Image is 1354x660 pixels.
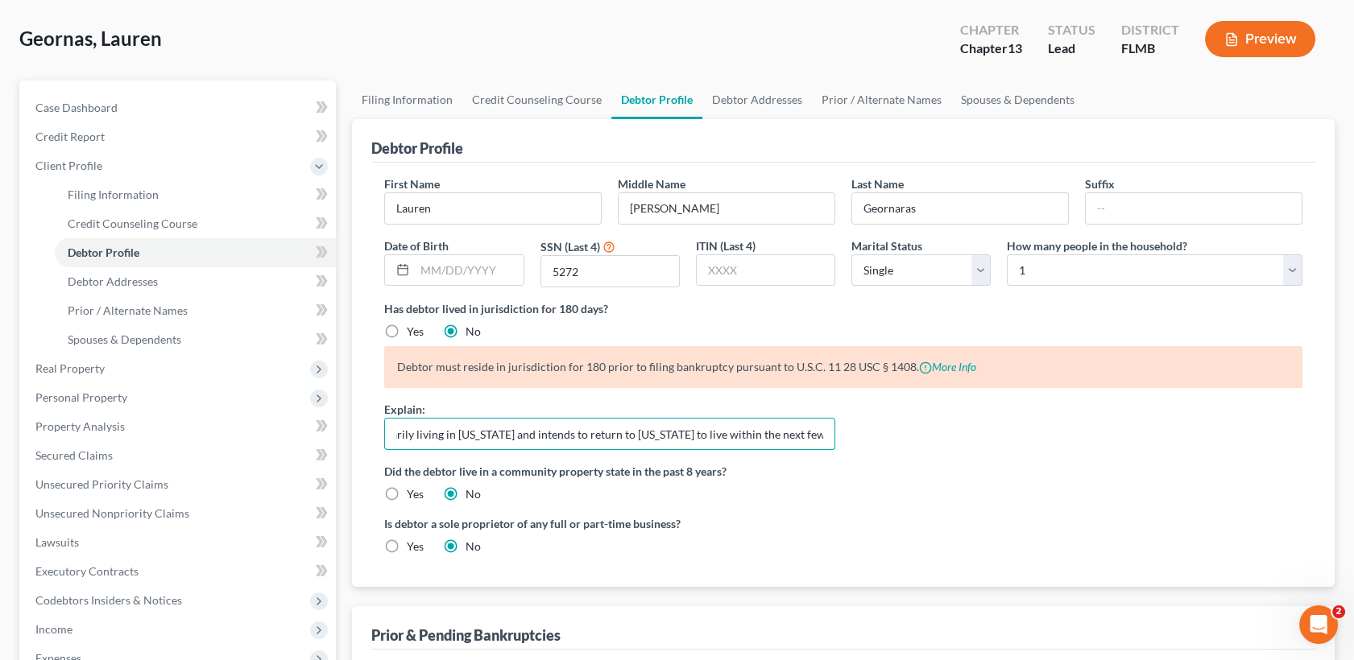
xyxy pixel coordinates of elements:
label: SSN (Last 4) [540,238,600,255]
label: Yes [407,486,424,502]
a: Case Dashboard [23,93,336,122]
label: Yes [407,324,424,340]
label: No [466,538,481,555]
input: Explain... [385,419,834,449]
div: Chapter [960,21,1022,39]
label: Suffix [1085,175,1115,192]
a: Filing Information [352,80,462,119]
div: Lead [1048,39,1095,58]
label: ITIN (Last 4) [696,237,756,254]
a: More Info [919,360,976,373]
a: Property Analysis [23,412,336,441]
input: -- [385,193,601,224]
label: Explain: [384,401,425,418]
a: Unsecured Nonpriority Claims [23,499,336,528]
a: Credit Counseling Course [462,80,611,119]
label: Date of Birth [384,237,449,254]
span: Spouses & Dependents [68,332,181,346]
span: Lawsuits [35,535,79,549]
label: Has debtor lived in jurisdiction for 180 days? [384,300,1302,317]
span: Codebtors Insiders & Notices [35,593,182,607]
input: -- [852,193,1068,224]
a: Spouses & Dependents [55,325,336,354]
label: No [466,324,481,340]
label: Last Name [851,175,904,192]
label: First Name [384,175,440,192]
span: Unsecured Priority Claims [35,477,168,491]
span: Debtor Profile [68,245,139,259]
a: Credit Counseling Course [55,209,336,238]
a: Debtor Addresses [702,80,812,119]
span: Filing Information [68,188,159,201]
label: Did the debtor live in a community property state in the past 8 years? [384,463,1302,480]
span: Prior / Alternate Names [68,303,188,317]
a: Secured Claims [23,441,336,470]
span: Real Property [35,361,105,375]
div: Debtor Profile [371,138,463,158]
a: Credit Report [23,122,336,151]
label: Is debtor a sole proprietor of any full or part-time business? [384,515,835,532]
span: Executory Contracts [35,564,139,578]
span: Property Analysis [35,419,125,433]
a: Spouses & Dependents [951,80,1084,119]
label: Marital Status [851,237,922,254]
a: Prior / Alternate Names [812,80,951,119]
div: FLMB [1121,39,1179,58]
a: Filing Information [55,180,336,209]
span: Unsecured Nonpriority Claims [35,506,189,520]
input: M.I [619,193,834,224]
span: Income [35,622,72,636]
a: Debtor Profile [55,238,336,267]
div: Prior & Pending Bankruptcies [371,625,561,645]
input: -- [1086,193,1302,224]
div: Debtor must reside in jurisdiction for 180 prior to filing bankruptcy pursuant to U.S.C. 11 28 US... [384,346,1302,388]
a: Unsecured Priority Claims [23,470,336,499]
div: Status [1048,21,1095,39]
span: Debtor Addresses [68,274,158,288]
input: XXXX [541,256,679,287]
span: Geornas, Lauren [19,27,162,50]
label: Yes [407,538,424,555]
a: Debtor Profile [611,80,702,119]
a: Lawsuits [23,528,336,557]
button: Preview [1205,21,1315,57]
div: Chapter [960,39,1022,58]
a: Executory Contracts [23,557,336,586]
input: XXXX [697,255,834,286]
label: No [466,486,481,502]
span: Secured Claims [35,448,113,462]
span: Credit Counseling Course [68,217,197,230]
label: How many people in the household? [1007,237,1187,254]
input: MM/DD/YYYY [415,255,523,286]
span: Personal Property [35,390,127,404]
span: Client Profile [35,159,102,172]
div: District [1121,21,1179,39]
iframe: Intercom live chat [1299,605,1338,644]
a: Prior / Alternate Names [55,296,336,325]
span: Credit Report [35,130,105,143]
span: Case Dashboard [35,101,118,114]
span: 2 [1332,605,1345,618]
span: 13 [1008,40,1022,56]
label: Middle Name [618,175,685,192]
a: Debtor Addresses [55,267,336,296]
